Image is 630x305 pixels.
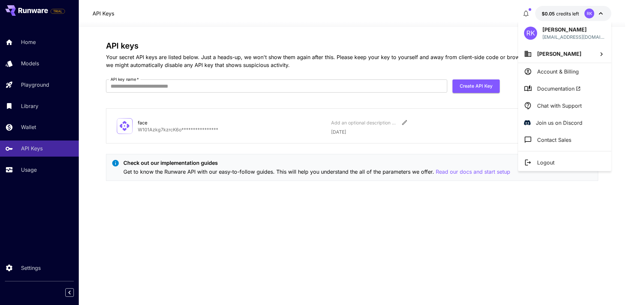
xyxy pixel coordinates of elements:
span: [PERSON_NAME] [537,51,581,57]
p: Join us on Discord [536,119,582,127]
div: RK [524,27,537,40]
span: Documentation [537,85,581,93]
div: lawodob738@etenx.com [542,33,605,40]
p: [PERSON_NAME] [542,26,605,33]
p: Logout [537,159,555,166]
p: Contact Sales [537,136,571,144]
p: Account & Billing [537,68,579,76]
button: [PERSON_NAME] [518,45,611,63]
p: [EMAIL_ADDRESS][DOMAIN_NAME] [542,33,605,40]
p: Chat with Support [537,102,582,110]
